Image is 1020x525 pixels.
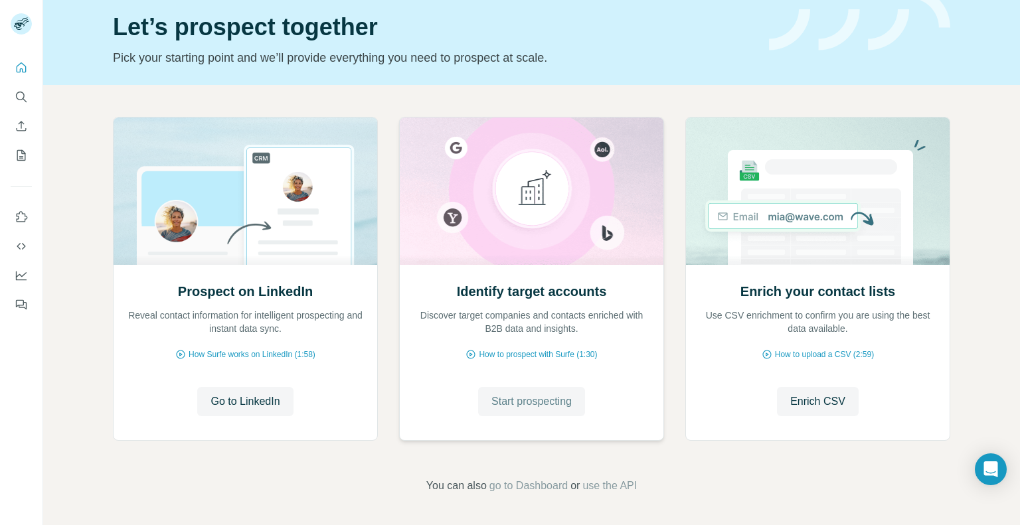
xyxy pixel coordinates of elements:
[113,14,753,40] h1: Let’s prospect together
[399,117,664,265] img: Identify target accounts
[11,263,32,287] button: Dashboard
[11,56,32,80] button: Quick start
[479,348,597,360] span: How to prospect with Surfe (1:30)
[777,387,859,416] button: Enrich CSV
[790,394,845,410] span: Enrich CSV
[113,48,753,67] p: Pick your starting point and we’ll provide everything you need to prospect at scale.
[699,309,936,335] p: Use CSV enrichment to confirm you are using the best data available.
[211,394,280,410] span: Go to LinkedIn
[11,114,32,138] button: Enrich CSV
[570,478,580,494] span: or
[489,478,568,494] button: go to Dashboard
[189,348,315,360] span: How Surfe works on LinkedIn (1:58)
[197,387,293,416] button: Go to LinkedIn
[478,387,585,416] button: Start prospecting
[11,293,32,317] button: Feedback
[127,309,364,335] p: Reveal contact information for intelligent prospecting and instant data sync.
[775,348,874,360] span: How to upload a CSV (2:59)
[457,282,607,301] h2: Identify target accounts
[11,205,32,229] button: Use Surfe on LinkedIn
[582,478,637,494] button: use the API
[685,117,950,265] img: Enrich your contact lists
[491,394,572,410] span: Start prospecting
[11,143,32,167] button: My lists
[426,478,487,494] span: You can also
[740,282,895,301] h2: Enrich your contact lists
[178,282,313,301] h2: Prospect on LinkedIn
[113,117,378,265] img: Prospect on LinkedIn
[413,309,650,335] p: Discover target companies and contacts enriched with B2B data and insights.
[975,453,1007,485] div: Open Intercom Messenger
[11,85,32,109] button: Search
[11,234,32,258] button: Use Surfe API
